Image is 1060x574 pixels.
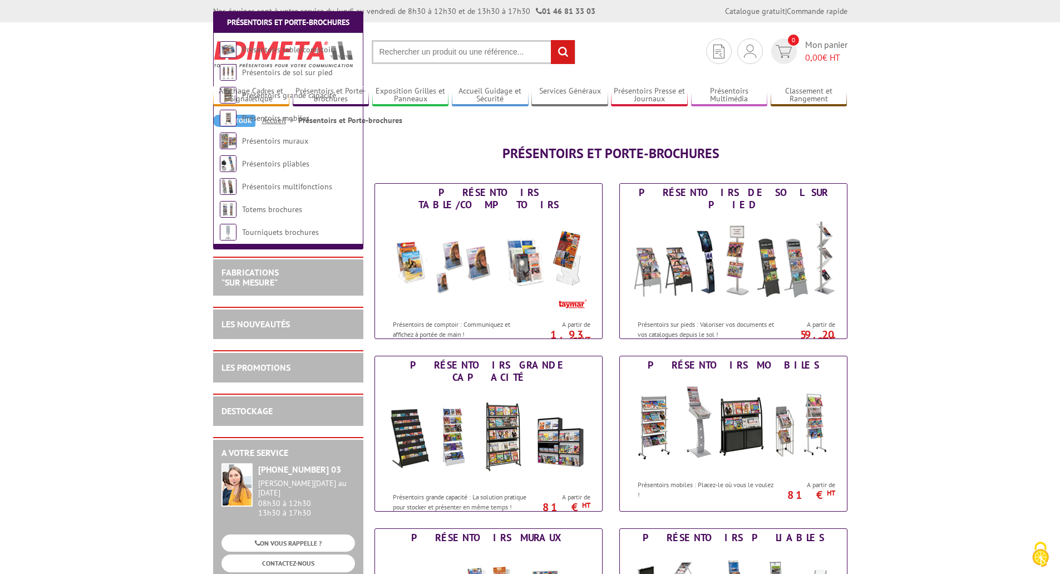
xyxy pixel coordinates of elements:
[258,464,341,475] strong: [PHONE_NUMBER] 03
[227,17,349,27] a: Présentoirs et Porte-brochures
[220,110,236,126] img: Présentoirs mobiles
[242,45,337,55] a: Présentoirs table/comptoirs
[773,331,835,345] p: 59.20 €
[386,386,591,487] img: Présentoirs grande capacité
[221,318,290,330] a: LES NOUVEAUTÉS
[242,181,332,192] a: Présentoirs multifonctions
[638,480,776,499] p: Présentoirs mobiles : Placez-le où vous le voulez !
[221,534,355,552] a: ON VOUS RAPPELLE ?
[638,320,776,338] p: Présentoirs sur pieds : Valoriser vos documents et vos catalogues depuis le sol !
[1027,541,1054,568] img: Cookies (fenêtre modale)
[220,224,236,241] img: Tourniquets brochures
[528,504,590,511] p: 81 €
[630,374,836,474] img: Présentoirs mobiles
[1021,536,1060,574] button: Cookies (fenêtre modale)
[768,38,847,64] a: devis rapide 0 Mon panier 0,00€ HT
[630,214,836,314] img: Présentoirs de sol sur pied
[623,532,844,544] div: Présentoirs pliables
[293,86,369,105] a: Présentoirs et Porte-brochures
[242,136,308,146] a: Présentoirs muraux
[773,492,835,498] p: 81 €
[788,35,799,46] span: 0
[725,6,785,16] a: Catalogue gratuit
[221,362,290,373] a: LES PROMOTIONS
[374,183,603,339] a: Présentoirs table/comptoirs Présentoirs table/comptoirs Présentoirs de comptoir : Communiquez et ...
[611,86,688,105] a: Présentoirs Presse et Journaux
[776,45,792,58] img: devis rapide
[744,45,756,58] img: devis rapide
[778,320,835,329] span: A partir de
[582,501,590,510] sup: HT
[805,51,847,64] span: € HT
[393,320,531,338] p: Présentoirs de comptoir : Communiquez et affichez à portée de main !
[531,86,608,105] a: Services Généraux
[778,480,835,489] span: A partir de
[827,335,835,344] sup: HT
[221,405,273,416] a: DESTOCKAGE
[805,38,847,64] span: Mon panier
[805,52,822,63] span: 0,00
[551,40,575,64] input: rechercher
[242,67,332,77] a: Présentoirs de sol sur pied
[220,41,236,58] img: Présentoirs table/comptoirs
[220,133,236,149] img: Présentoirs muraux
[528,331,590,345] p: 1.93 €
[221,448,355,458] h2: A votre service
[582,335,590,344] sup: HT
[378,359,599,384] div: Présentoirs grande capacité
[691,86,768,105] a: Présentoirs Multimédia
[378,532,599,544] div: Présentoirs muraux
[221,463,253,507] img: widget-service.jpg
[725,6,847,17] div: |
[258,479,355,517] div: 08h30 à 12h30 13h30 à 17h30
[242,113,309,123] a: Présentoirs mobiles
[534,493,590,502] span: A partir de
[258,479,355,498] div: [PERSON_NAME][DATE] au [DATE]
[221,267,279,288] a: FABRICATIONS"Sur Mesure"
[393,492,531,511] p: Présentoirs grande capacité : La solution pratique pour stocker et présenter en même temps !
[787,6,847,16] a: Commande rapide
[771,86,847,105] a: Classement et Rangement
[220,201,236,218] img: Totems brochures
[242,204,302,214] a: Totems brochures
[827,488,835,498] sup: HT
[242,227,319,237] a: Tourniquets brochures
[386,214,591,314] img: Présentoirs table/comptoirs
[242,159,309,169] a: Présentoirs pliables
[536,6,595,16] strong: 01 46 81 33 03
[220,155,236,172] img: Présentoirs pliables
[220,64,236,81] img: Présentoirs de sol sur pied
[213,86,290,105] a: Affichage Cadres et Signalétique
[213,6,595,17] div: Nos équipes sont à votre service du lundi au vendredi de 8h30 à 12h30 et de 13h30 à 17h30
[713,45,724,58] img: devis rapide
[378,187,599,211] div: Présentoirs table/comptoirs
[372,86,449,105] a: Exposition Grilles et Panneaux
[623,359,844,371] div: Présentoirs mobiles
[374,146,847,161] h1: Présentoirs et Porte-brochures
[221,555,355,572] a: CONTACTEZ-NOUS
[534,320,590,329] span: A partir de
[619,356,847,512] a: Présentoirs mobiles Présentoirs mobiles Présentoirs mobiles : Placez-le où vous le voulez ! A par...
[374,356,603,512] a: Présentoirs grande capacité Présentoirs grande capacité Présentoirs grande capacité : La solution...
[452,86,529,105] a: Accueil Guidage et Sécurité
[372,40,575,64] input: Rechercher un produit ou une référence...
[619,183,847,339] a: Présentoirs de sol sur pied Présentoirs de sol sur pied Présentoirs sur pieds : Valoriser vos doc...
[220,178,236,195] img: Présentoirs multifonctions
[623,187,844,211] div: Présentoirs de sol sur pied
